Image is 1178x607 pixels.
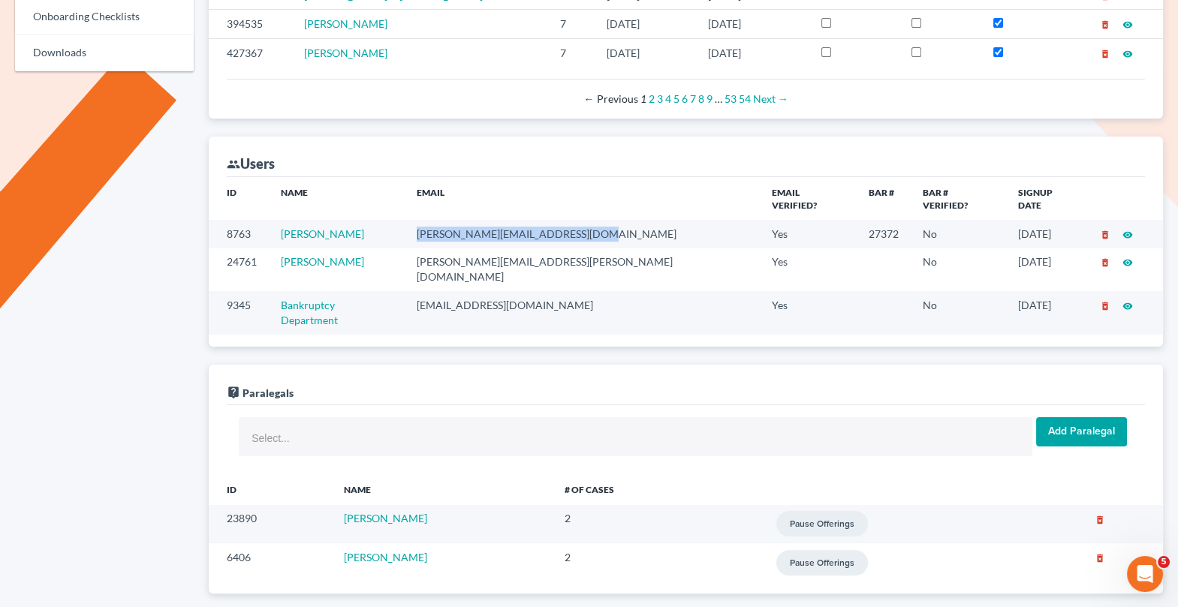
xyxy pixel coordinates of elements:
[209,38,292,67] td: 427367
[1100,17,1110,30] a: delete_forever
[1158,556,1170,568] span: 5
[696,10,809,38] td: [DATE]
[690,92,696,105] a: Page 7
[584,92,638,105] span: Previous page
[405,291,760,334] td: [EMAIL_ADDRESS][DOMAIN_NAME]
[776,511,868,536] input: Pause offerings
[209,291,269,334] td: 9345
[725,92,737,105] a: Page 53
[209,10,292,38] td: 394535
[1122,255,1133,268] a: visibility
[344,551,427,563] a: [PERSON_NAME]
[776,550,868,575] input: Pause offerings
[1036,417,1127,447] input: Add Paralegal
[1100,227,1110,240] a: delete_forever
[1095,515,1105,525] i: delete_forever
[595,10,696,38] td: [DATE]
[753,92,788,105] a: Next page
[304,47,387,59] a: [PERSON_NAME]
[1122,49,1133,59] i: visibility
[706,92,713,105] a: Page 9
[911,291,1005,334] td: No
[227,386,240,399] i: live_help
[304,17,387,30] a: [PERSON_NAME]
[657,92,663,105] a: Page 3
[760,291,857,334] td: Yes
[640,92,646,105] em: Page 1
[1006,248,1088,291] td: [DATE]
[649,92,655,105] a: Page 2
[1100,47,1110,59] a: delete_forever
[682,92,688,105] a: Page 6
[857,220,911,248] td: 27372
[1122,17,1133,30] a: visibility
[209,177,269,220] th: ID
[1122,299,1133,311] a: visibility
[209,543,332,581] td: 6406
[911,248,1005,291] td: No
[1100,299,1110,311] a: delete_forever
[696,38,809,67] td: [DATE]
[1127,556,1163,592] iframe: Intercom live chat
[1100,230,1110,240] i: delete_forever
[269,177,405,220] th: Name
[673,92,679,105] a: Page 5
[405,177,760,220] th: Email
[1100,257,1110,268] i: delete_forever
[1122,301,1133,311] i: visibility
[1100,20,1110,30] i: delete_forever
[857,177,911,220] th: Bar #
[548,38,595,67] td: 7
[739,92,751,105] a: Page 54
[760,248,857,291] td: Yes
[405,248,760,291] td: [PERSON_NAME][EMAIL_ADDRESS][PERSON_NAME][DOMAIN_NAME]
[911,177,1005,220] th: Bar # Verified?
[1067,553,1133,563] button: delete_forever
[209,505,332,543] td: 23890
[1122,257,1133,268] i: visibility
[595,38,696,67] td: [DATE]
[1006,177,1088,220] th: Signup Date
[665,92,671,105] a: Page 4
[227,155,275,173] div: Users
[332,475,553,505] th: NAME
[281,255,364,268] a: [PERSON_NAME]
[1095,553,1105,563] i: delete_forever
[553,543,703,581] td: 2
[715,92,722,105] span: …
[281,299,338,326] a: Bankruptcy Department
[405,220,760,248] td: [PERSON_NAME][EMAIL_ADDRESS][DOMAIN_NAME]
[1067,515,1133,525] button: delete_forever
[548,10,595,38] td: 7
[760,177,857,220] th: Email Verified?
[15,35,194,71] a: Downloads
[239,92,1133,107] div: Pagination
[281,227,364,240] a: [PERSON_NAME]
[344,512,427,524] a: [PERSON_NAME]
[698,92,704,105] a: Page 8
[760,220,857,248] td: Yes
[1100,301,1110,311] i: delete_forever
[1006,220,1088,248] td: [DATE]
[227,158,240,171] i: group
[1006,291,1088,334] td: [DATE]
[209,220,269,248] td: 8763
[1122,227,1133,240] a: visibility
[1100,49,1110,59] i: delete_forever
[209,475,332,505] th: ID
[1122,230,1133,240] i: visibility
[553,475,703,505] th: # of Cases
[243,386,294,399] span: Paralegals
[1122,47,1133,59] a: visibility
[1122,20,1133,30] i: visibility
[1100,255,1110,268] a: delete_forever
[911,220,1005,248] td: No
[209,248,269,291] td: 24761
[553,505,703,543] td: 2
